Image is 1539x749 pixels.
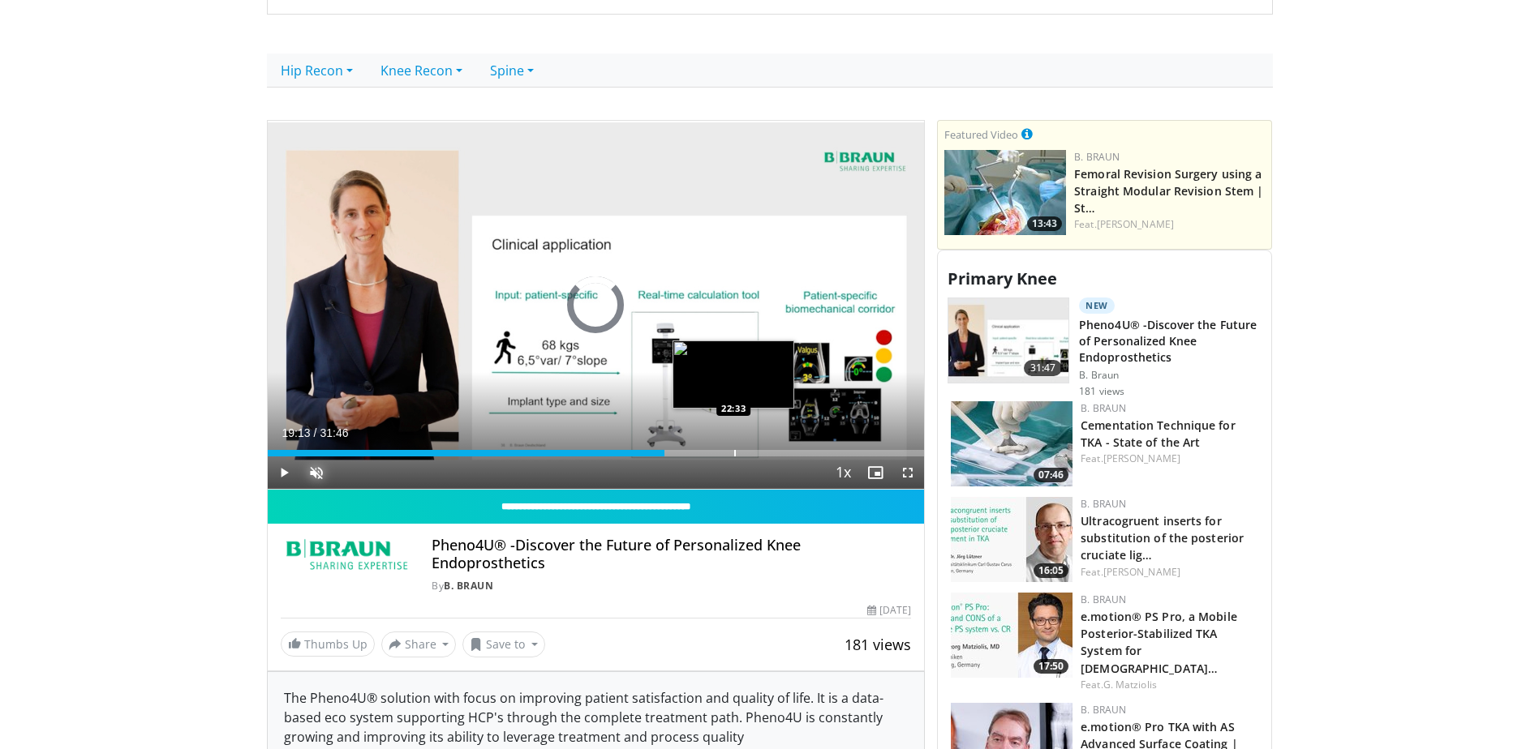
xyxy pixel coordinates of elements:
button: Play [268,456,300,489]
a: B. Braun [444,579,493,593]
video-js: Video Player [268,121,925,490]
a: B. Braun [1081,593,1126,606]
a: G. Matziolis [1103,678,1157,691]
a: [PERSON_NAME] [1103,452,1180,465]
span: 181 views [845,635,911,654]
a: Thumbs Up [281,631,375,657]
div: Feat. [1074,217,1265,232]
a: Femoral Revision Surgery using a Straight Modular Revision Stem | St… [1074,166,1263,216]
button: Save to [462,631,545,657]
img: dde44b06-5141-4670-b072-a706a16e8b8f.jpg.150x105_q85_crop-smart_upscale.jpg [951,401,1073,486]
a: B. Braun [1074,150,1120,164]
img: 736b5b8a-67fc-4bd0-84e2-6e087e871c91.jpg.150x105_q85_crop-smart_upscale.jpg [951,593,1073,678]
a: Cementation Technique for TKA - State of the Art [1081,417,1236,450]
a: B. Braun [1081,703,1126,717]
a: 13:43 [944,150,1066,235]
h4: Pheno4U® -Discover the Future of Personalized Knee Endoprosthetics [432,537,911,571]
a: e.motion® PS Pro, a Mobile Posterior-Stabilized TKA System for [DEMOGRAPHIC_DATA]… [1081,609,1237,675]
a: Spine [476,53,548,88]
a: Ultracogruent inserts for substitution of the posterior cruciate lig… [1081,513,1244,563]
p: B. Braun [1079,369,1262,382]
button: Fullscreen [892,456,924,489]
p: New [1079,297,1115,314]
span: 17:50 [1034,659,1068,674]
button: Enable picture-in-picture mode [859,456,892,489]
img: 4275ad52-8fa6-4779-9598-00e5d5b95857.150x105_q85_crop-smart_upscale.jpg [944,150,1066,235]
span: 31:47 [1024,360,1063,376]
a: 17:50 [951,593,1073,678]
p: 181 views [1079,385,1124,398]
img: image.jpeg [673,340,794,409]
small: Featured Video [944,127,1018,142]
img: B. Braun [281,537,413,576]
span: 31:46 [320,426,348,439]
a: B. Braun [1081,401,1126,415]
div: By [432,579,911,593]
a: Knee Recon [367,53,476,88]
button: Playback Rate [827,456,859,489]
span: Primary Knee [948,267,1057,289]
span: 19:13 [282,426,311,439]
span: 16:05 [1034,563,1068,578]
a: [PERSON_NAME] [1103,565,1180,579]
div: Feat. [1081,565,1258,580]
img: a8b7e5a2-25ca-4276-8f35-b38cb9d0b86e.jpg.150x105_q85_crop-smart_upscale.jpg [951,497,1073,582]
h3: Pheno4U® -Discover the Future of Personalized Knee Endoprosthetics [1079,317,1262,366]
a: 07:46 [951,401,1073,486]
div: Feat. [1081,678,1258,692]
div: Feat. [1081,452,1258,466]
div: Progress Bar [268,450,925,456]
span: 07:46 [1034,468,1068,482]
a: Hip Recon [267,53,367,88]
div: [DATE] [867,603,911,618]
a: 31:47 New Pheno4U® -Discover the Future of Personalized Knee Endoprosthetics B. Braun 181 views [948,297,1262,398]
button: Unmute [300,456,333,489]
a: B. Braun [1081,497,1126,511]
span: / [314,426,317,439]
span: 13:43 [1027,216,1062,231]
a: 16:05 [951,497,1073,582]
a: [PERSON_NAME] [1097,217,1174,231]
img: 2c749dd2-eaed-4ec0-9464-a41d4cc96b76.150x105_q85_crop-smart_upscale.jpg [948,298,1068,383]
button: Share [381,631,457,657]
